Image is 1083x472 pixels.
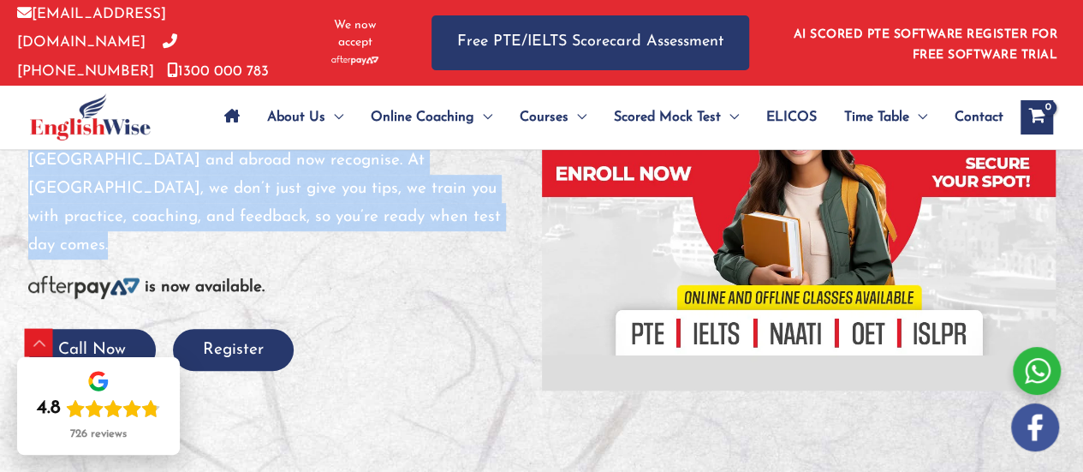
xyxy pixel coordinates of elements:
a: Time TableMenu Toggle [830,87,941,147]
aside: Header Widget 1 [783,15,1066,70]
span: About Us [267,87,325,147]
button: Call Now [28,329,156,371]
span: We now accept [321,17,389,51]
a: ELICOS [753,87,830,147]
a: Contact [941,87,1003,147]
span: ELICOS [766,87,817,147]
span: Courses [520,87,568,147]
span: Time Table [844,87,909,147]
span: Menu Toggle [325,87,343,147]
span: Menu Toggle [909,87,927,147]
a: [PHONE_NUMBER] [17,35,177,78]
span: Online Coaching [371,87,474,147]
a: Register [173,342,294,358]
a: AI SCORED PTE SOFTWARE REGISTER FOR FREE SOFTWARE TRIAL [794,28,1058,62]
img: Afterpay-Logo [331,56,378,65]
a: 1300 000 783 [167,64,269,79]
a: About UsMenu Toggle [253,87,357,147]
button: Register [173,329,294,371]
span: Menu Toggle [474,87,492,147]
a: CoursesMenu Toggle [506,87,600,147]
div: 726 reviews [70,427,127,441]
a: Free PTE/IELTS Scorecard Assessment [431,15,749,69]
nav: Site Navigation: Main Menu [211,87,1003,147]
div: 4.8 [37,397,61,421]
span: Menu Toggle [721,87,739,147]
a: Online CoachingMenu Toggle [357,87,506,147]
span: Contact [955,87,1003,147]
a: Call Now [28,342,156,358]
span: Scored Mock Test [614,87,721,147]
a: View Shopping Cart, empty [1021,100,1053,134]
p: Planning to study abroad? If English isn’t your first language, you’ll need to show you can handl... [28,61,542,260]
a: [EMAIL_ADDRESS][DOMAIN_NAME] [17,7,166,50]
a: Scored Mock TestMenu Toggle [600,87,753,147]
img: white-facebook.png [1011,403,1059,451]
span: Menu Toggle [568,87,586,147]
img: cropped-ew-logo [30,93,151,140]
b: is now available. [145,279,265,296]
div: Rating: 4.8 out of 5 [37,397,160,421]
img: Afterpay-Logo [28,276,140,299]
